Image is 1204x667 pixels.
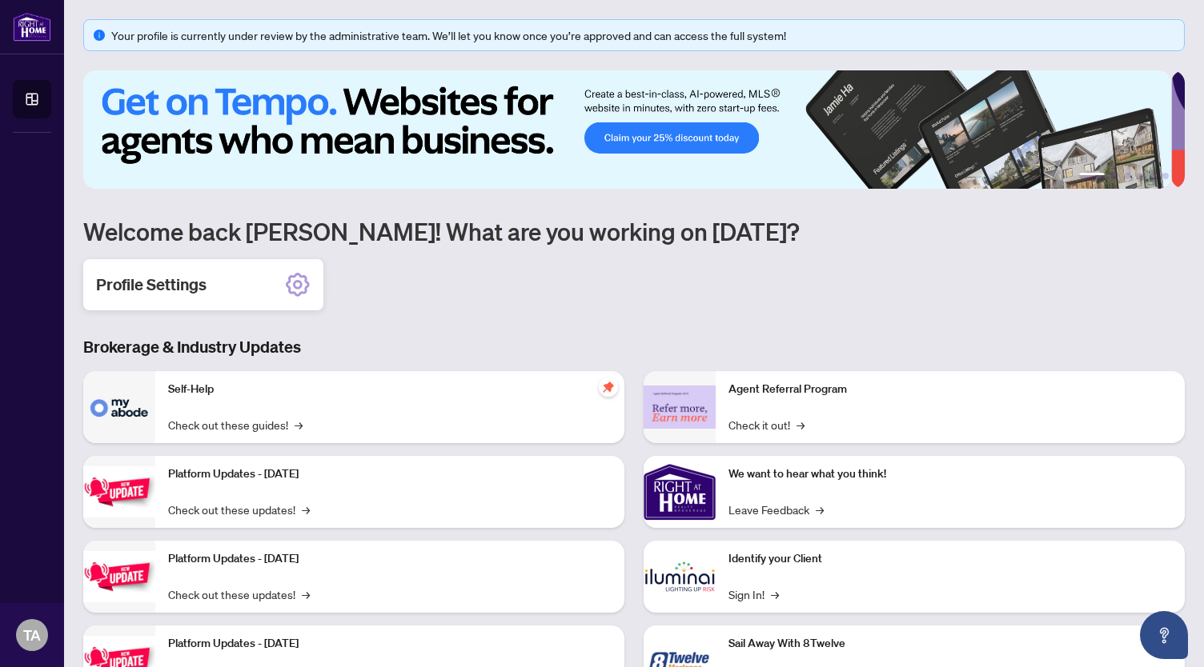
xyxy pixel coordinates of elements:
[13,12,51,42] img: logo
[23,624,41,646] span: TA
[728,550,1172,568] p: Identify your Client
[83,216,1185,246] h1: Welcome back [PERSON_NAME]! What are you working on [DATE]?
[644,541,716,613] img: Identify your Client
[728,381,1172,398] p: Agent Referral Program
[1137,173,1143,179] button: 4
[302,501,310,518] span: →
[771,585,779,603] span: →
[83,371,155,443] img: Self-Help
[728,465,1172,483] p: We want to hear what you think!
[302,585,310,603] span: →
[168,501,310,518] a: Check out these updates!→
[83,336,1185,358] h3: Brokerage & Industry Updates
[1111,173,1118,179] button: 2
[168,416,303,433] a: Check out these guides!→
[599,377,618,397] span: pushpin
[1140,611,1188,659] button: Open asap
[644,456,716,528] img: We want to hear what you think!
[1079,173,1105,179] button: 1
[797,416,805,433] span: →
[83,551,155,601] img: Platform Updates - July 8, 2025
[83,466,155,517] img: Platform Updates - July 21, 2025
[728,501,824,518] a: Leave Feedback→
[168,381,612,398] p: Self-Help
[728,416,805,433] a: Check it out!→
[1124,173,1130,179] button: 3
[728,635,1172,653] p: Sail Away With 8Twelve
[83,70,1171,189] img: Slide 0
[168,635,612,653] p: Platform Updates - [DATE]
[111,26,1174,44] div: Your profile is currently under review by the administrative team. We’ll let you know once you’re...
[96,274,207,296] h2: Profile Settings
[816,501,824,518] span: →
[1150,173,1156,179] button: 5
[295,416,303,433] span: →
[168,585,310,603] a: Check out these updates!→
[1162,173,1169,179] button: 6
[168,550,612,568] p: Platform Updates - [DATE]
[728,585,779,603] a: Sign In!→
[94,30,105,41] span: info-circle
[644,385,716,429] img: Agent Referral Program
[168,465,612,483] p: Platform Updates - [DATE]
